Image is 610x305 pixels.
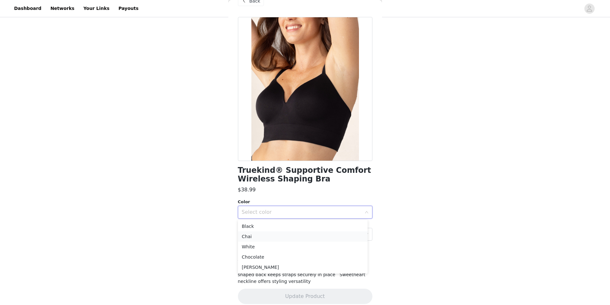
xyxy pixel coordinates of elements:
li: [PERSON_NAME] [238,262,368,272]
h1: Truekind® Supportive Comfort Wireless Shaping Bra [238,166,372,183]
div: avatar [586,4,592,14]
a: Payouts [115,1,142,16]
a: Networks [46,1,78,16]
li: Chocolate [238,252,368,262]
li: White [238,242,368,252]
button: Update Product [238,289,372,304]
h3: $38.99 [238,186,256,194]
a: Dashboard [10,1,45,16]
i: icon: down [365,210,369,215]
li: Black [238,221,368,231]
div: Color [238,199,372,205]
li: Chai [238,231,368,242]
a: Your Links [79,1,113,16]
div: Select color [242,209,362,215]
